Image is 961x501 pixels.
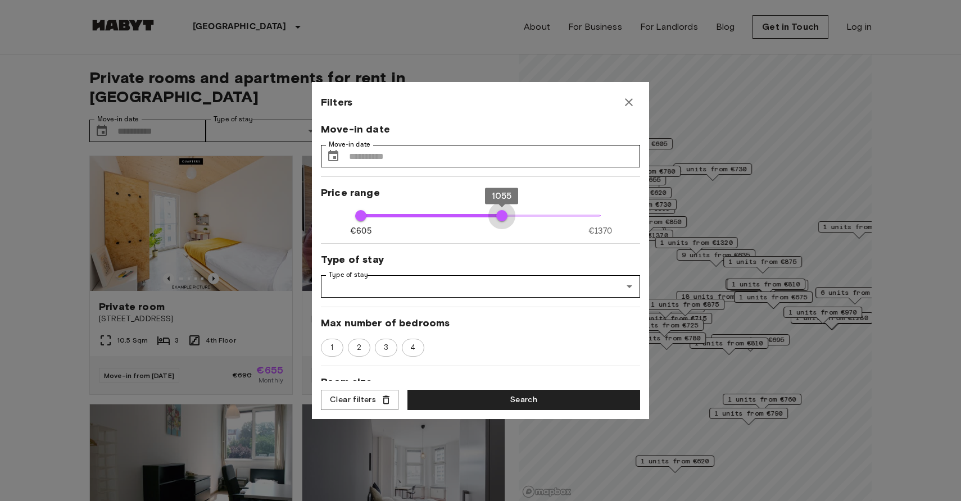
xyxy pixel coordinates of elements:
[321,390,398,411] button: Clear filters
[588,225,612,237] span: €1370
[321,95,352,109] span: Filters
[321,253,640,266] span: Type of stay
[329,140,370,149] label: Move-in date
[350,225,371,237] span: €605
[321,186,640,199] span: Price range
[321,316,640,330] span: Max number of bedrooms
[322,145,344,167] button: Choose date
[321,375,640,389] span: Room size
[329,270,368,280] label: Type of stay
[321,122,640,136] span: Move-in date
[404,342,421,353] span: 4
[324,342,339,353] span: 1
[378,342,395,353] span: 3
[402,339,424,357] div: 4
[375,339,397,357] div: 3
[348,339,370,357] div: 2
[407,390,640,411] button: Search
[321,339,343,357] div: 1
[492,191,512,201] span: 1055
[351,342,368,353] span: 2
